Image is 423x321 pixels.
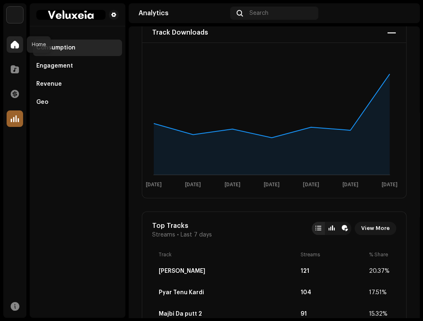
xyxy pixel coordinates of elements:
[301,311,366,317] div: 91
[382,182,397,187] text: [DATE]
[33,40,122,56] re-m-nav-item: Consumption
[369,268,390,274] div: 20.37%
[33,76,122,92] re-m-nav-item: Revenue
[301,268,366,274] div: 121
[301,289,366,296] div: 104
[264,182,280,187] text: [DATE]
[139,10,227,16] div: Analytics
[249,10,268,16] span: Search
[36,63,73,69] div: Engagement
[369,251,390,258] div: % Share
[159,311,202,317] div: Majbi Da putt 2
[177,232,179,238] span: •
[181,232,212,238] span: Last 7 days
[36,10,106,20] img: 8474174d-8a8a-4289-a81a-df87527768dc
[7,7,23,23] img: 5e0b14aa-8188-46af-a2b3-2644d628e69a
[387,26,396,39] div: —
[36,99,48,105] div: Geo
[146,182,162,187] text: [DATE]
[225,182,240,187] text: [DATE]
[185,182,201,187] text: [DATE]
[33,94,122,110] re-m-nav-item: Geo
[397,7,410,20] img: 2206a283-bd83-476f-b015-4f35c774ad3b
[36,81,62,87] div: Revenue
[159,251,297,258] div: Track
[369,311,390,317] div: 15.32%
[152,232,175,238] span: Streams
[152,26,208,39] div: Track Downloads
[159,289,204,296] div: Pyar Tenu Kardi
[36,45,75,51] div: Consumption
[301,251,366,258] div: Streams
[33,58,122,74] re-m-nav-item: Engagement
[159,268,205,274] div: Shukar Gujar Malka
[369,289,390,296] div: 17.51%
[355,222,396,235] button: View More
[343,182,358,187] text: [DATE]
[361,220,390,237] span: View More
[303,182,319,187] text: [DATE]
[152,222,212,230] div: Top Tracks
